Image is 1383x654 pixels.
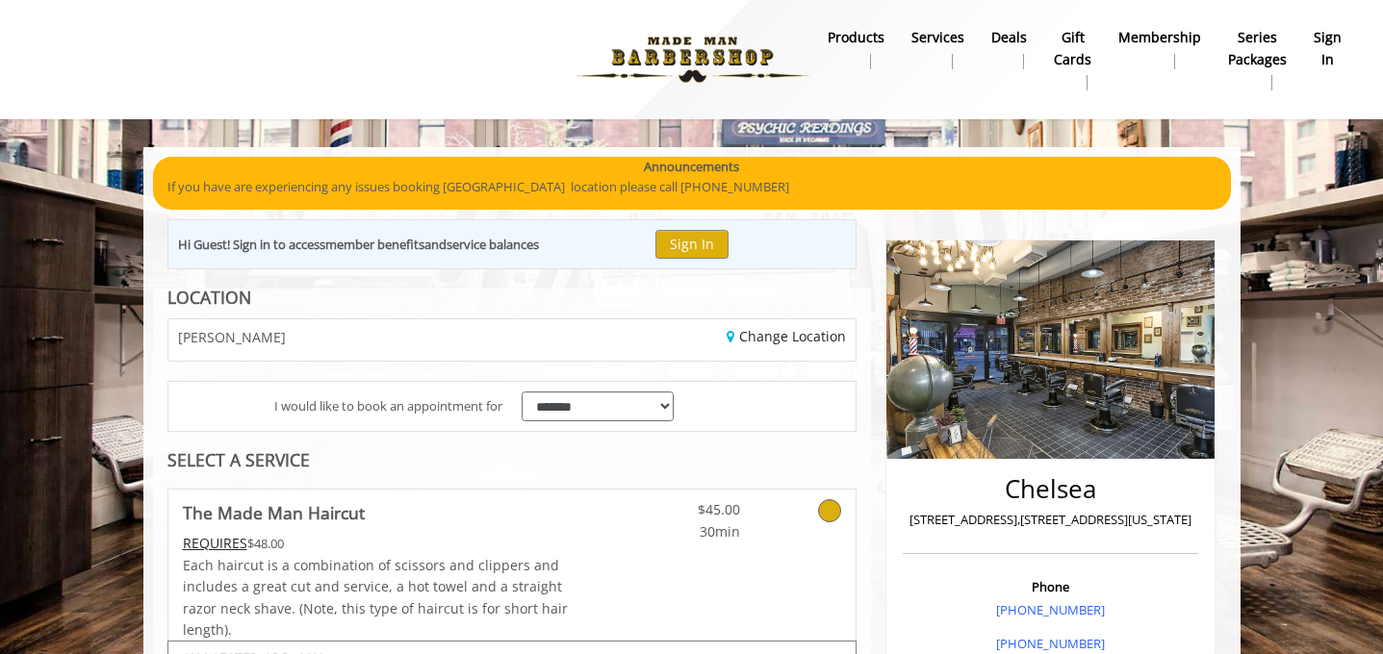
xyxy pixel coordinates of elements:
[1040,24,1105,95] a: Gift cardsgift cards
[183,556,568,639] span: Each haircut is a combination of scissors and clippers and includes a great cut and service, a ho...
[627,521,740,542] span: 30min
[274,396,502,416] span: I would like to book an appointment for
[167,451,858,469] div: SELECT A SERVICE
[655,230,729,258] button: Sign In
[814,24,898,74] a: Productsproducts
[1105,24,1215,74] a: MembershipMembership
[996,601,1105,618] a: [PHONE_NUMBER]
[991,27,1027,48] b: Deals
[908,580,1193,593] h3: Phone
[1054,27,1091,70] b: gift cards
[898,24,978,74] a: ServicesServices
[178,330,286,344] span: [PERSON_NAME]
[828,27,884,48] b: products
[1215,24,1300,95] a: Series packagesSeries packages
[183,533,570,554] div: $48.00
[560,7,825,113] img: Made Man Barbershop logo
[908,475,1193,503] h2: Chelsea
[911,27,964,48] b: Services
[178,235,539,255] div: Hi Guest! Sign in to access and
[727,327,846,345] a: Change Location
[1314,27,1342,70] b: sign in
[183,534,247,552] span: This service needs some Advance to be paid before we block your appointment
[996,635,1105,652] a: [PHONE_NUMBER]
[1300,24,1355,74] a: sign insign in
[644,157,739,177] b: Announcements
[908,510,1193,530] p: [STREET_ADDRESS],[STREET_ADDRESS][US_STATE]
[167,286,251,309] b: LOCATION
[627,499,740,520] span: $45.00
[167,177,1217,197] p: If you have are experiencing any issues booking [GEOGRAPHIC_DATA] location please call [PHONE_NUM...
[1228,27,1287,70] b: Series packages
[1118,27,1201,48] b: Membership
[183,499,365,526] b: The Made Man Haircut
[325,236,424,253] b: member benefits
[447,236,539,253] b: service balances
[978,24,1040,74] a: DealsDeals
